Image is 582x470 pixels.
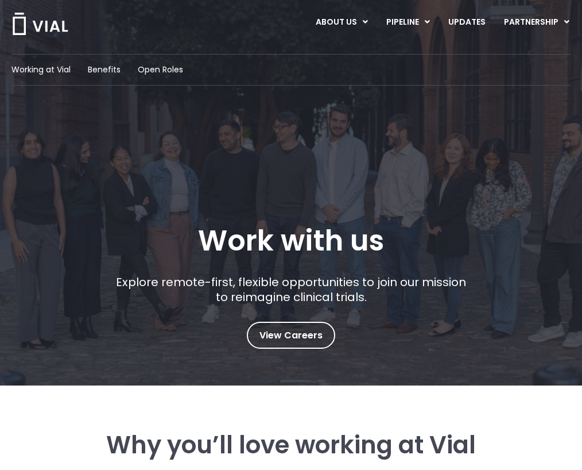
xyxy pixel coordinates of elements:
[377,13,439,32] a: PIPELINEMenu Toggle
[198,224,384,257] h1: Work with us
[88,64,121,76] a: Benefits
[495,13,579,32] a: PARTNERSHIPMenu Toggle
[112,275,471,305] p: Explore remote-first, flexible opportunities to join our mission to reimagine clinical trials.
[11,64,71,76] a: Working at Vial
[138,64,183,76] a: Open Roles
[247,322,335,349] a: View Careers
[259,328,323,343] span: View Careers
[11,13,69,35] img: Vial Logo
[439,13,494,32] a: UPDATES
[11,432,571,459] h3: Why you’ll love working at Vial
[306,13,377,32] a: ABOUT USMenu Toggle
